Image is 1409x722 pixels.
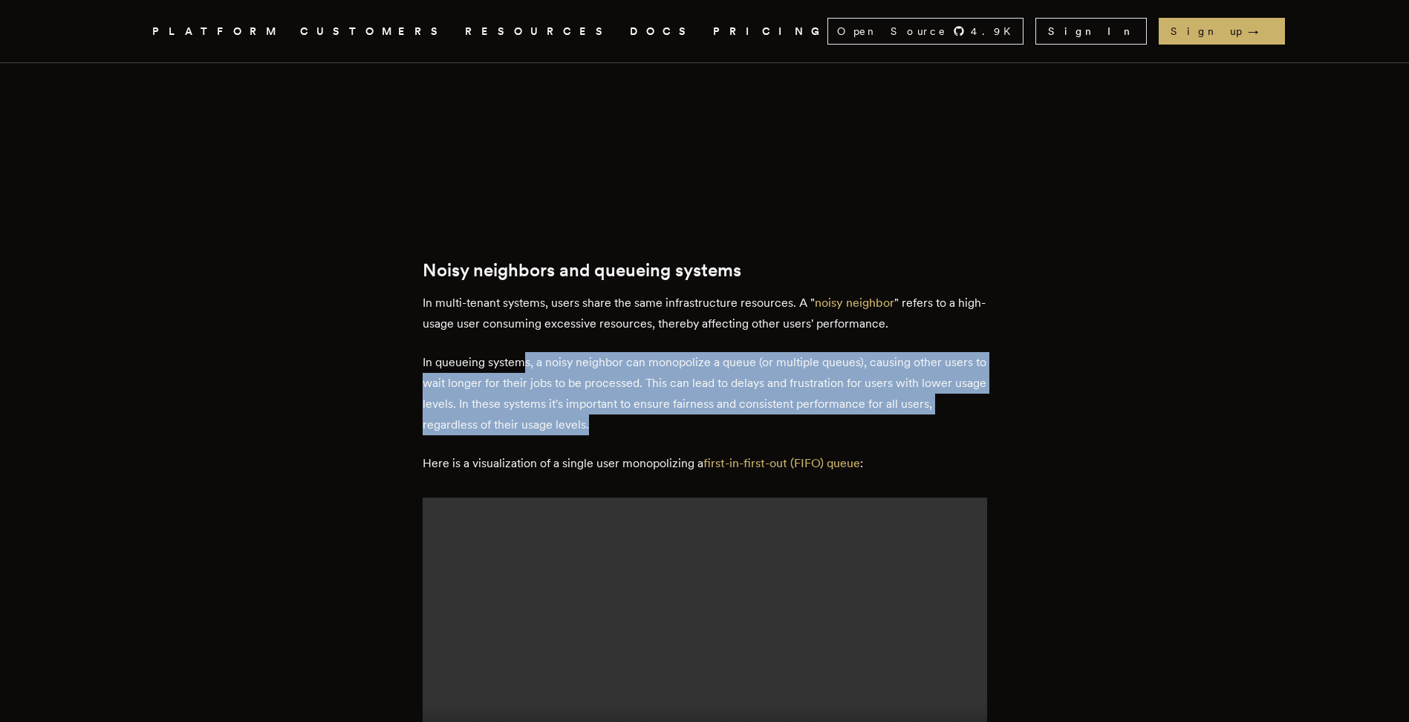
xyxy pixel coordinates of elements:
[423,260,987,281] h2: Noisy neighbors and queueing systems
[1035,18,1147,45] a: Sign In
[300,22,447,41] a: CUSTOMERS
[971,24,1020,39] span: 4.9 K
[423,293,987,334] p: In multi-tenant systems, users share the same infrastructure resources. A " " refers to a high-us...
[423,352,987,435] p: In queueing systems, a noisy neighbor can monopolize a queue (or multiple queues), causing other ...
[713,22,827,41] a: PRICING
[815,296,894,310] a: noisy neighbor
[630,22,695,41] a: DOCS
[703,456,860,470] a: first-in-first-out (FIFO) queue
[1159,18,1285,45] a: Sign up
[837,24,947,39] span: Open Source
[423,453,987,474] p: Here is a visualization of a single user monopolizing a :
[152,22,282,41] button: PLATFORM
[1248,24,1273,39] span: →
[465,22,612,41] button: RESOURCES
